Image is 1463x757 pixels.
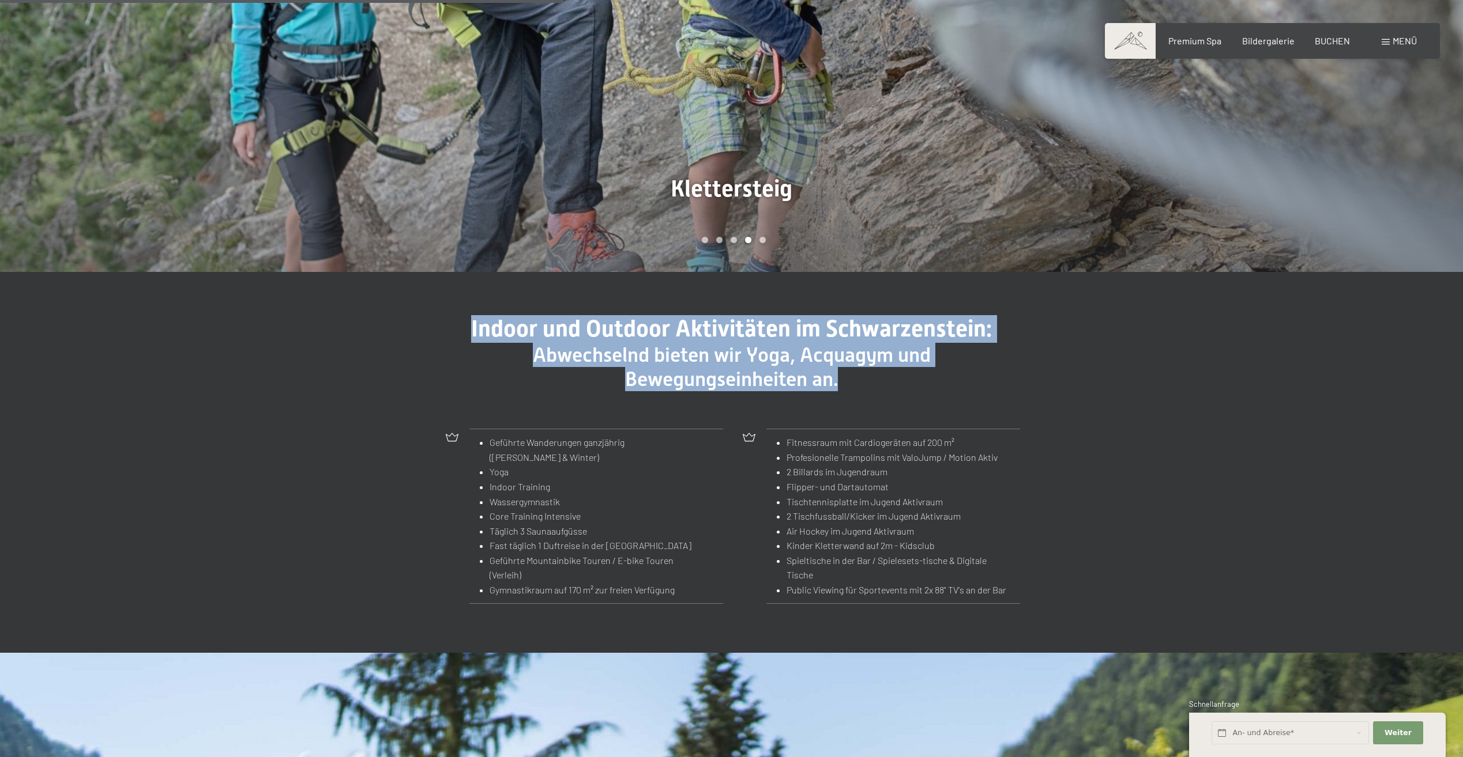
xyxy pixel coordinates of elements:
[787,464,1011,479] li: 2 Billards im Jugendraum
[1373,721,1423,745] button: Weiter
[787,479,1011,494] li: Flipper- und Dartautomat
[787,582,1011,597] li: Public Viewing für Sportevents mit 2x 88" TV's an der Bar
[533,343,931,391] span: Abwechselnd bieten wir Yoga, Acquagym und Bewegungseinheiten an.
[787,450,1011,465] li: Profesionelle Trampolins mit ValoJump / Motion Aktiv
[490,553,695,582] li: Geführte Mountainbike Touren / E-bike Touren (Verleih)
[759,237,766,243] div: Carousel Page 5
[787,494,1011,509] li: Tischtennisplatte im Jugend Aktivraum
[702,237,708,243] div: Carousel Page 1
[716,237,723,243] div: Carousel Page 2
[1385,728,1412,738] span: Weiter
[490,464,695,479] li: Yoga
[787,524,1011,539] li: Air Hockey im Jugend Aktivraum
[787,538,1011,553] li: Kinder Kletterwand auf 2m - Kidsclub
[1242,35,1295,46] a: Bildergalerie
[490,479,695,494] li: Indoor Training
[787,509,1011,524] li: 2 Tischfussball/Kicker im Jugend Aktivraum
[490,494,695,509] li: Wassergymnastik
[1393,35,1417,46] span: Menü
[490,538,695,553] li: Fast täglich 1 Duftreise in der [GEOGRAPHIC_DATA]
[1168,35,1221,46] a: Premium Spa
[731,237,737,243] div: Carousel Page 3
[787,435,1011,450] li: Fitnessraum mit Cardiogeräten auf 200 m²
[1315,35,1350,46] a: BUCHEN
[1189,699,1239,709] span: Schnellanfrage
[787,553,1011,582] li: Spieltische in der Bar / Spielesets-tische & Digitale Tische
[471,315,992,342] span: Indoor und Outdoor Aktivitäten im Schwarzenstein:
[698,237,766,243] div: Carousel Pagination
[490,509,695,524] li: Core Training Intensive
[490,524,695,539] li: Täglich 3 Saunaaufgüsse
[745,237,751,243] div: Carousel Page 4 (Current Slide)
[490,435,695,464] li: Geführte Wanderungen ganzjährig ([PERSON_NAME] & Winter)
[490,582,695,597] li: Gymnastikraum auf 170 m² zur freien Verfügung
